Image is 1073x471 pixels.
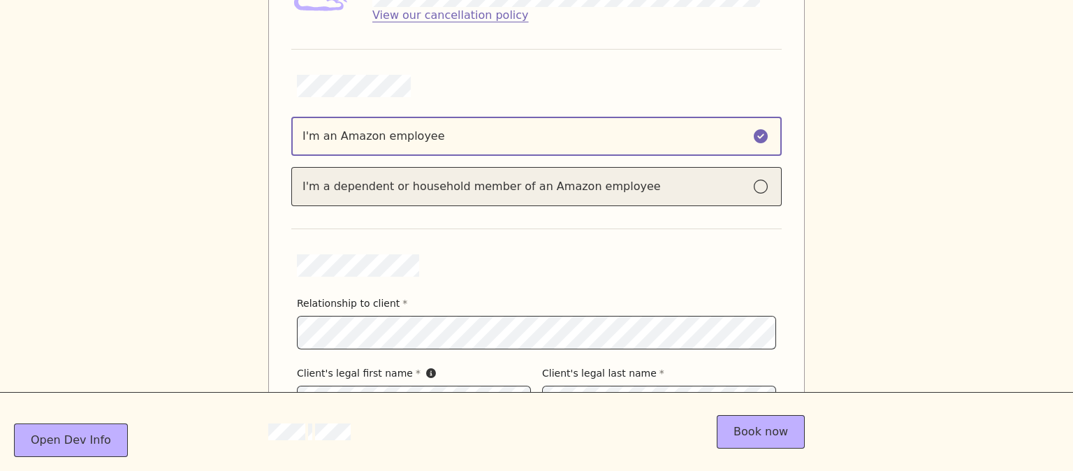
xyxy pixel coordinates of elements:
[14,423,128,457] button: Open Dev Info
[717,415,805,449] button: Book now
[302,128,445,145] div: I'm an Amazon employee
[297,316,776,349] button: open menu
[297,366,421,380] label: Client's legal first name
[542,366,664,380] label: Client's legal last name
[291,117,782,206] div: Amazon benefits
[297,296,407,310] label: Relationship to client
[372,7,529,27] button: View our cancellation policy
[302,178,661,195] div: I'm a dependent or household member of an Amazon employee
